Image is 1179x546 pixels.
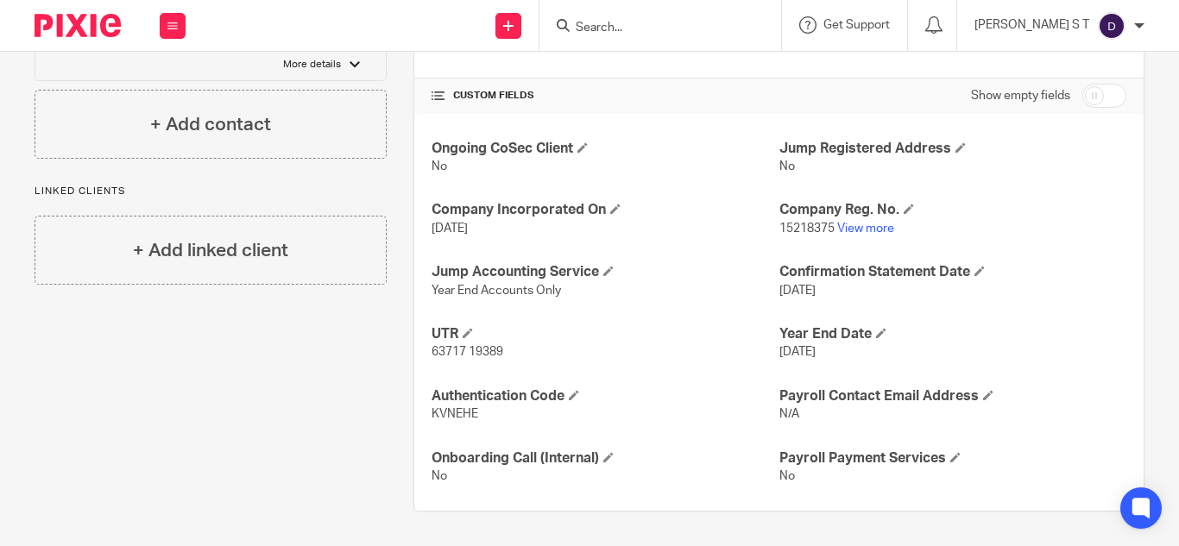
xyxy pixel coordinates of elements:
[35,14,121,37] img: Pixie
[779,263,1126,281] h4: Confirmation Statement Date
[779,201,1126,219] h4: Company Reg. No.
[1098,12,1125,40] img: svg%3E
[779,140,1126,158] h4: Jump Registered Address
[779,325,1126,343] h4: Year End Date
[779,387,1126,405] h4: Payroll Contact Email Address
[823,19,890,31] span: Get Support
[779,408,799,420] span: N/A
[133,237,288,264] h4: + Add linked client
[432,408,478,420] span: KVNEHE
[35,185,387,198] p: Linked clients
[432,201,779,219] h4: Company Incorporated On
[432,89,779,103] h4: CUSTOM FIELDS
[432,140,779,158] h4: Ongoing CoSec Client
[837,223,894,235] a: View more
[150,111,271,138] h4: + Add contact
[779,223,835,235] span: 15218375
[432,387,779,405] h4: Authentication Code
[432,285,561,297] span: Year End Accounts Only
[432,325,779,343] h4: UTR
[779,346,816,358] span: [DATE]
[974,16,1089,34] p: [PERSON_NAME] S T
[779,449,1126,468] h4: Payroll Payment Services
[574,21,729,36] input: Search
[779,285,816,297] span: [DATE]
[283,58,341,72] p: More details
[432,263,779,281] h4: Jump Accounting Service
[779,160,795,173] span: No
[432,160,447,173] span: No
[779,470,795,482] span: No
[432,449,779,468] h4: Onboarding Call (Internal)
[432,346,503,358] span: 63717 19389
[432,470,447,482] span: No
[432,223,468,235] span: [DATE]
[971,87,1070,104] label: Show empty fields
